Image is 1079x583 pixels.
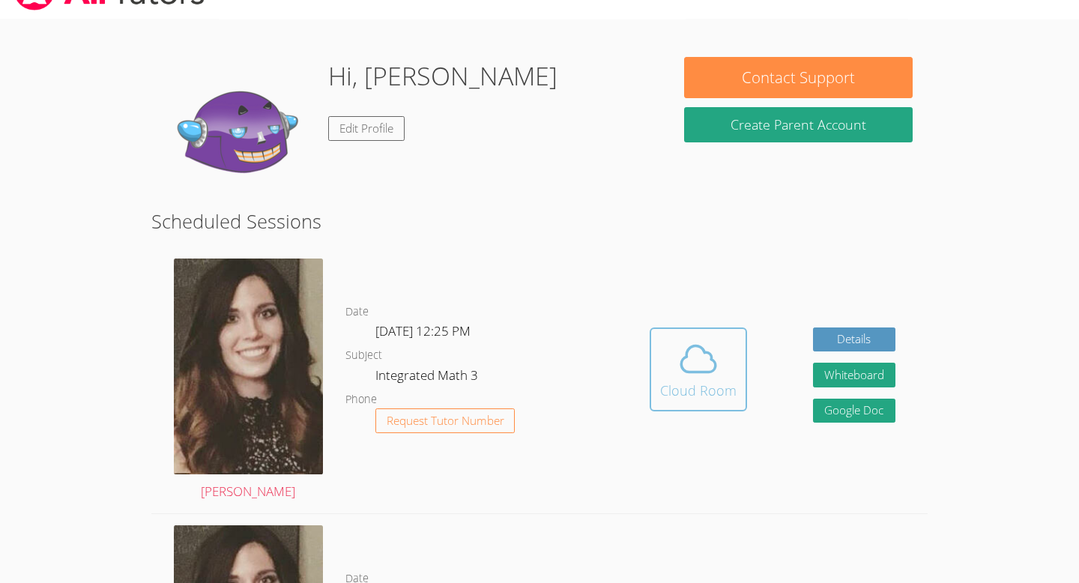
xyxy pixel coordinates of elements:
a: Details [813,327,895,352]
span: [DATE] 12:25 PM [375,322,471,339]
dd: Integrated Math 3 [375,365,481,390]
button: Create Parent Account [684,107,912,142]
dt: Phone [345,390,377,409]
h1: Hi, [PERSON_NAME] [328,57,557,95]
img: default.png [166,57,316,207]
dt: Subject [345,346,382,365]
button: Contact Support [684,57,912,98]
img: avatar.png [174,259,323,474]
span: Request Tutor Number [387,415,504,426]
a: [PERSON_NAME] [174,259,323,502]
h2: Scheduled Sessions [151,207,928,235]
div: Cloud Room [660,380,737,401]
button: Request Tutor Number [375,408,516,433]
a: Google Doc [813,399,895,423]
dt: Date [345,303,369,321]
a: Edit Profile [328,116,405,141]
button: Cloud Room [650,327,747,411]
button: Whiteboard [813,363,895,387]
